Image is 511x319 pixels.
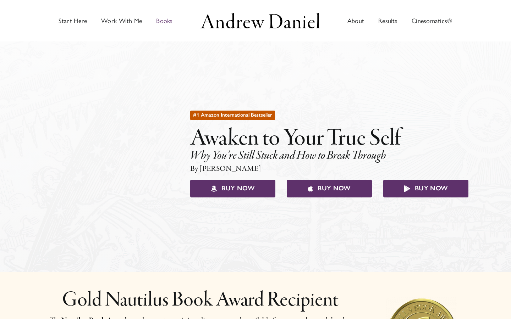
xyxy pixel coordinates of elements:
[378,1,397,40] a: Results
[347,18,364,24] span: About
[383,180,469,197] a: Buy Now
[156,18,172,24] span: Books
[101,18,142,24] span: Work With Me
[198,11,322,30] img: Andrew Daniel Logo
[190,124,468,153] h1: Awaken to Your True Self
[59,1,87,40] a: Start Here
[190,111,275,120] i: #1 Amazon International Bestseller
[412,1,452,40] a: Cinesomatics®
[190,180,276,197] a: Buy Now
[190,163,468,174] p: By [PERSON_NAME]
[43,290,358,312] h2: Gold Nautilus Book Award Recipient
[59,18,87,24] span: Start Here
[412,18,452,24] span: Cinesomatics®
[221,185,254,192] span: Buy Now
[287,180,372,197] a: Buy Now
[318,185,351,192] span: Buy Now
[190,148,386,163] em: Why You’re Still Stuck and How to Break Through
[347,1,364,40] a: About
[156,1,172,40] a: Discover books written by Andrew Daniel
[101,1,142,40] a: Work with Andrew in groups or private sessions
[378,18,397,24] span: Results
[415,185,448,192] span: Buy Now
